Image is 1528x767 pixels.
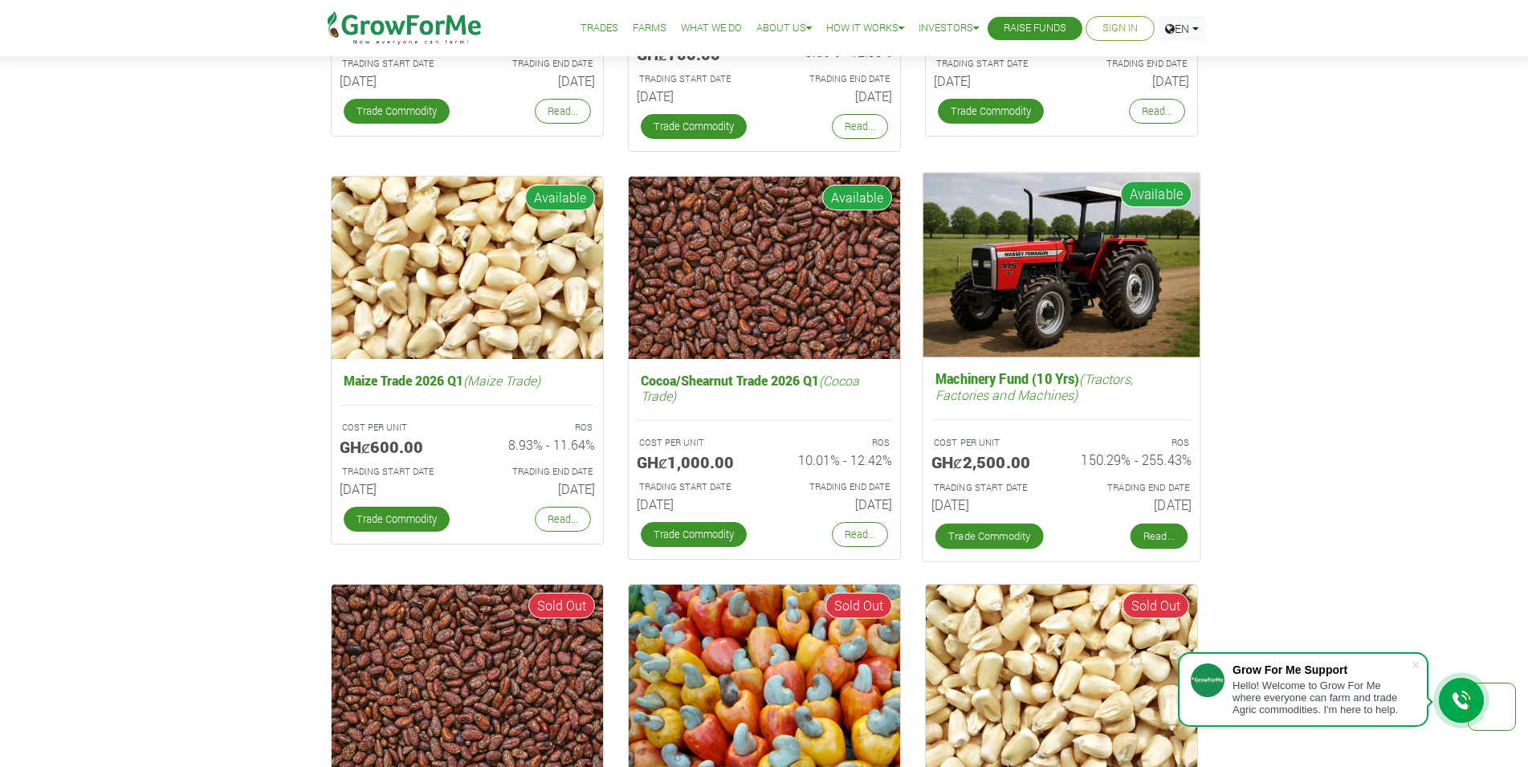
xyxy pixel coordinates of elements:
h6: [DATE] [637,88,752,104]
i: (Cocoa Trade) [641,372,859,404]
p: ROS [779,436,890,450]
a: Read... [832,114,888,139]
h5: Machinery Fund (10 Yrs) [931,367,1191,406]
a: Read... [832,522,888,547]
a: Trade Commodity [641,522,747,547]
h5: GHȼ2,500.00 [931,453,1049,472]
span: Available [525,185,595,210]
a: Trade Commodity [641,114,747,139]
p: Estimated Trading End Date [779,480,890,494]
h5: GHȼ700.00 [637,44,752,63]
h6: [DATE] [1074,498,1192,514]
p: Estimated Trading Start Date [639,72,750,86]
a: Trade Commodity [344,507,450,532]
p: COST PER UNIT [639,436,750,450]
p: Estimated Trading End Date [779,72,890,86]
a: Investors [919,20,979,37]
h6: [DATE] [776,496,892,512]
p: COST PER UNIT [342,421,453,434]
a: Trade Commodity [938,99,1044,124]
h6: 150.29% - 255.43% [1074,453,1192,469]
a: About Us [756,20,812,37]
p: Estimated Trading End Date [1076,481,1189,495]
p: Estimated Trading End Date [482,57,593,71]
h6: 8.93% - 11.64% [479,437,595,452]
h6: [DATE] [479,73,595,88]
a: What We Do [681,20,742,37]
p: Estimated Trading End Date [1076,57,1187,71]
i: (Maize Trade) [463,372,540,389]
span: Sold Out [825,593,892,618]
h6: [DATE] [340,73,455,88]
a: Farms [633,20,666,37]
h6: 9.55% - 12.33% [776,44,892,59]
a: Read... [1130,524,1187,549]
span: Available [822,185,892,210]
img: growforme image [923,173,1200,358]
p: Estimated Trading End Date [482,465,593,479]
img: growforme image [926,585,1197,767]
span: Sold Out [1123,593,1189,618]
img: growforme image [332,585,603,767]
h6: [DATE] [479,481,595,496]
p: Estimated Trading Start Date [342,57,453,71]
p: COST PER UNIT [933,436,1046,450]
h6: [DATE] [934,73,1049,88]
a: How it Works [826,20,904,37]
div: Grow For Me Support [1233,663,1411,676]
a: Read... [1129,99,1185,124]
h6: [DATE] [340,481,455,496]
a: Trade Commodity [935,524,1043,549]
img: growforme image [629,585,900,767]
p: Estimated Trading Start Date [933,481,1046,495]
p: ROS [1076,436,1189,450]
img: growforme image [629,177,900,359]
h5: Maize Trade 2026 Q1 [340,369,595,392]
h6: [DATE] [776,88,892,104]
a: Read... [535,507,591,532]
p: Estimated Trading Start Date [639,480,750,494]
p: Estimated Trading Start Date [342,465,453,479]
h6: [DATE] [1074,73,1189,88]
img: growforme image [332,177,603,359]
a: Raise Funds [1004,20,1066,37]
a: Trade Commodity [344,99,450,124]
i: (Tractors, Factories and Machines) [935,370,1132,403]
div: Hello! Welcome to Grow For Me where everyone can farm and trade Agric commodities. I'm here to help. [1233,679,1411,716]
a: Read... [535,99,591,124]
span: Sold Out [528,593,595,618]
h5: Cocoa/Shearnut Trade 2026 Q1 [637,369,892,407]
a: EN [1158,16,1206,41]
p: ROS [482,421,593,434]
a: Trades [581,20,618,37]
p: Estimated Trading Start Date [936,57,1047,71]
h6: [DATE] [637,496,752,512]
span: Available [1120,182,1192,208]
h5: GHȼ1,000.00 [637,452,752,471]
a: Sign In [1102,20,1138,37]
h5: GHȼ600.00 [340,437,455,456]
h6: 10.01% - 12.42% [776,452,892,467]
h6: [DATE] [931,498,1049,514]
